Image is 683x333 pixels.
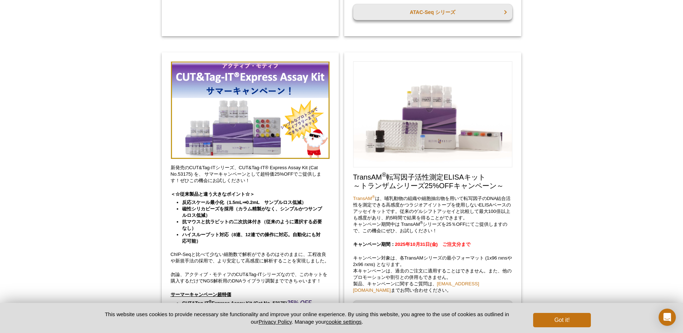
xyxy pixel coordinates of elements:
[353,255,512,294] p: キャンペーン対象は、各TransAMシリーズの最小フォーマット (1x96 rxnsや2x96 rxns) となります。 本キャンペーンは、過去のご注文に適用することはできません。また、他のプロ...
[395,242,470,247] span: 2025年10月31日(金) ご注文分まで
[182,300,323,319] li: ※価格は税抜での表示となります。
[372,195,375,199] sup: ®
[171,292,231,297] u: サーマーキャンペーン超特価
[353,281,479,293] a: [EMAIL_ADDRESS][DOMAIN_NAME]
[353,61,512,168] img: Save on TransAM
[533,313,590,327] button: Got it!
[353,173,512,190] h2: TransAM 転写因子活性測定ELISAキット ～トランザムシリーズ25%OFFキャンペーン～
[182,200,306,205] strong: 反応スケール最小化（1.5mL⇒0.2mL サンプルロス低減）
[659,309,676,326] div: Open Intercom Messenger
[353,195,512,234] p: は、哺乳動物の組織や細胞抽出物を用いて転写因子のDNA結合活性を測定できる高感度かつラジオアイソトープを使用しないELISAベースのアッセイキットです。従来のゲルシフトアッセイと比較して最大10...
[353,4,512,20] a: ATAC-Seq シリーズ
[353,242,470,247] strong: キャンペーン期間：
[182,300,312,312] strong: CUT&Tag-IT Express Assay Kit (Cat No. 53175) 通常価格：228,000円 ⇒ 171,000円
[259,319,291,325] a: Privacy Policy
[353,196,375,201] a: TransAM®
[182,206,322,218] strong: 磁性シリカビーズを採用（カラム精製がなく、シンプルかつサンプルロス低減）
[382,172,386,179] sup: ®
[93,310,522,325] p: This website uses cookies to provide necessary site functionality and improve your online experie...
[171,271,330,284] p: 勿論、アクティブ・モティフのCUT&Tag-ITシリーズなので、このキットを購入するだけでNGS解析用のDNAライブラリ調製までできちゃいます！
[171,191,255,197] strong: ＜☆従来製品と違う大きなポイント☆＞
[171,165,330,184] p: 新発売のCUT&Tag-ITシリーズ、CUT&Tag-IT® Express Assay Kit (Cat No.53175) を、 サマーキャンペーンとして超特価25%OFFでご提供します！ぜ...
[287,300,312,306] em: 25% OFF
[171,251,330,264] p: ChIP-Seqと比べて少ない細胞数で解析ができるのはそのままに、工程改良や新規手法の採用で、より安定して高感度に解析することを実現しました。
[353,301,512,317] a: TransAM 製品について
[182,219,322,231] strong: 抗マウスと抗ラビットの二次抗体付き（従来のように選択する必要なし）
[420,220,423,225] sup: ®
[209,299,212,303] sup: ®
[171,61,330,159] img: Save on CUT&Tag-IT Express
[182,232,321,244] strong: ハイスループット対応（8連、12連での操作に対応。自動化にも対応可能）
[326,319,361,325] button: cookie settings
